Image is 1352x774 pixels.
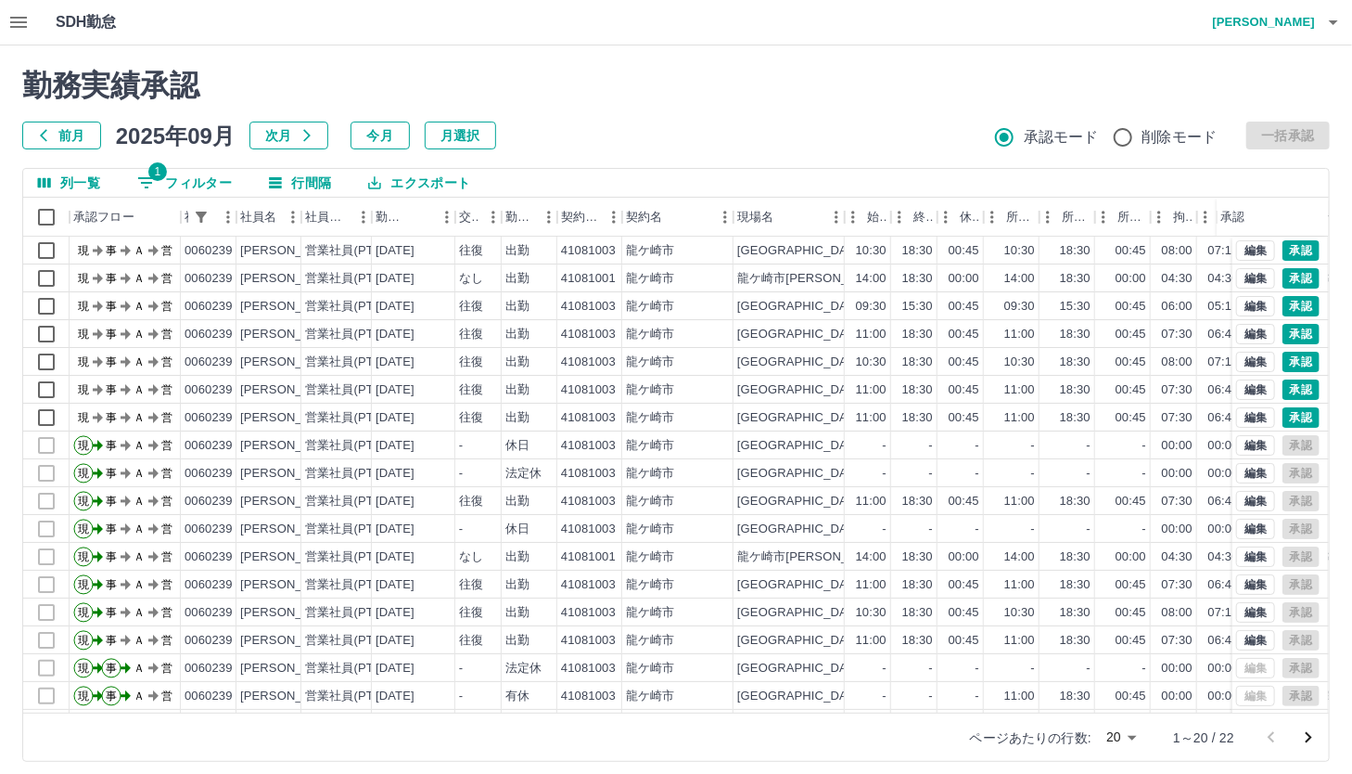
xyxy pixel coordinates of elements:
[240,242,341,260] div: [PERSON_NAME]
[856,381,886,399] div: 11:00
[1004,409,1035,427] div: 11:00
[1162,465,1193,483] div: 00:00
[626,354,675,371] div: 龍ケ崎市
[1162,298,1193,316] div: 06:00
[459,242,483,260] div: 往復
[561,409,616,427] div: 41081003
[1162,409,1193,427] div: 07:30
[1282,296,1320,316] button: 承認
[305,437,402,455] div: 営業社員(PT契約)
[1117,198,1147,237] div: 所定休憩
[1208,409,1239,427] div: 06:45
[1024,126,1099,148] span: 承認モード
[1151,198,1197,237] div: 拘束
[856,409,886,427] div: 11:00
[1142,465,1146,483] div: -
[902,270,933,288] div: 18:30
[305,354,402,371] div: 営業社員(PT契約)
[455,198,502,237] div: 交通費
[305,270,402,288] div: 営業社員(PT契約)
[626,198,662,237] div: 契約名
[161,439,172,452] text: 営
[976,465,979,483] div: -
[1236,491,1275,511] button: 編集
[856,298,886,316] div: 09:30
[134,355,145,368] text: Ａ
[856,242,886,260] div: 10:30
[622,198,733,237] div: 契約名
[376,270,415,288] div: [DATE]
[505,409,529,427] div: 出勤
[459,381,483,399] div: 往復
[376,381,415,399] div: [DATE]
[1116,326,1146,343] div: 00:45
[711,203,739,231] button: メニュー
[949,242,979,260] div: 00:45
[78,244,89,257] text: 現
[1290,719,1327,756] button: 次のページへ
[459,409,483,427] div: 往復
[376,298,415,316] div: [DATE]
[737,381,1094,399] div: [GEOGRAPHIC_DATA][GEOGRAPHIC_DATA][PERSON_NAME]
[505,465,542,483] div: 法定休
[78,439,89,452] text: 現
[626,493,675,510] div: 龍ケ崎市
[1282,268,1320,289] button: 承認
[78,300,89,313] text: 現
[106,467,117,480] text: 事
[22,68,1330,103] h2: 勤務実績承認
[1031,465,1035,483] div: -
[188,204,214,230] div: 1件のフィルターを適用中
[351,122,410,149] button: 今月
[305,298,402,316] div: 営業社員(PT契約)
[185,298,233,316] div: 0060239
[240,326,341,343] div: [PERSON_NAME]
[1004,493,1035,510] div: 11:00
[185,326,233,343] div: 0060239
[737,242,1094,260] div: [GEOGRAPHIC_DATA][GEOGRAPHIC_DATA][PERSON_NAME]
[161,355,172,368] text: 営
[459,437,463,455] div: -
[960,198,980,237] div: 休憩
[78,328,89,341] text: 現
[902,409,933,427] div: 18:30
[1116,270,1146,288] div: 00:00
[376,493,415,510] div: [DATE]
[185,521,233,538] div: 0060239
[240,198,276,237] div: 社員名
[161,244,172,257] text: 営
[856,354,886,371] div: 10:30
[116,122,235,149] h5: 2025年09月
[505,198,535,237] div: 勤務区分
[376,198,407,237] div: 勤務日
[479,203,507,231] button: メニュー
[561,381,616,399] div: 41081003
[949,381,979,399] div: 00:45
[240,270,341,288] div: [PERSON_NAME]
[949,298,979,316] div: 00:45
[1236,463,1275,484] button: 編集
[561,270,616,288] div: 41081001
[1282,240,1320,261] button: 承認
[425,122,496,149] button: 月選択
[254,169,346,197] button: 行間隔
[626,465,675,483] div: 龍ケ崎市
[1208,298,1239,316] div: 05:15
[1217,198,1313,237] div: 承認
[1060,270,1091,288] div: 18:30
[161,328,172,341] text: 営
[122,169,247,197] button: フィルター表示
[73,198,134,237] div: 承認フロー
[1116,242,1146,260] div: 00:45
[883,437,886,455] div: -
[161,411,172,424] text: 営
[1099,724,1143,751] div: 20
[1208,465,1239,483] div: 00:00
[505,437,529,455] div: 休日
[1236,574,1275,595] button: 編集
[433,203,461,231] button: メニュー
[891,198,937,237] div: 終業
[305,521,402,538] div: 営業社員(PT契約)
[737,409,1094,427] div: [GEOGRAPHIC_DATA][GEOGRAPHIC_DATA][PERSON_NAME]
[626,298,675,316] div: 龍ケ崎市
